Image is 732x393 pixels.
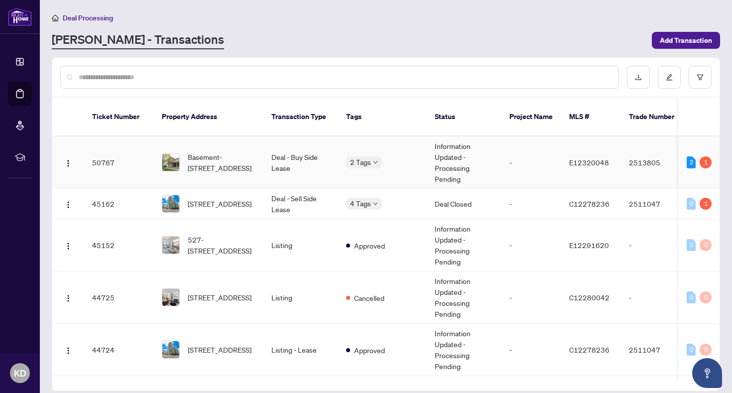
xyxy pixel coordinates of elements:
[621,189,691,219] td: 2511047
[652,32,720,49] button: Add Transaction
[692,358,722,388] button: Open asap
[188,198,251,209] span: [STREET_ADDRESS]
[60,342,76,358] button: Logo
[64,201,72,209] img: Logo
[501,98,561,136] th: Project Name
[84,189,154,219] td: 45162
[658,66,681,89] button: edit
[52,31,224,49] a: [PERSON_NAME] - Transactions
[263,136,338,189] td: Deal - Buy Side Lease
[84,98,154,136] th: Ticket Number
[561,98,621,136] th: MLS #
[700,291,712,303] div: 0
[621,98,691,136] th: Trade Number
[501,136,561,189] td: -
[427,98,501,136] th: Status
[64,294,72,302] img: Logo
[700,239,712,251] div: 0
[263,189,338,219] td: Deal - Sell Side Lease
[162,341,179,358] img: thumbnail-img
[338,98,427,136] th: Tags
[84,324,154,376] td: 44724
[569,158,609,167] span: E12320048
[188,151,255,173] span: Basement-[STREET_ADDRESS]
[621,271,691,324] td: -
[501,271,561,324] td: -
[60,289,76,305] button: Logo
[154,98,263,136] th: Property Address
[162,289,179,306] img: thumbnail-img
[263,324,338,376] td: Listing - Lease
[427,271,501,324] td: Information Updated - Processing Pending
[621,136,691,189] td: 2513805
[501,189,561,219] td: -
[84,271,154,324] td: 44725
[60,196,76,212] button: Logo
[427,189,501,219] td: Deal Closed
[700,344,712,356] div: 0
[60,154,76,170] button: Logo
[63,13,113,22] span: Deal Processing
[689,66,712,89] button: filter
[635,74,642,81] span: download
[64,347,72,355] img: Logo
[162,154,179,171] img: thumbnail-img
[52,14,59,21] span: home
[60,237,76,253] button: Logo
[350,198,371,209] span: 4 Tags
[687,239,696,251] div: 0
[621,219,691,271] td: -
[687,198,696,210] div: 0
[700,198,712,210] div: 1
[188,234,255,256] span: 527-[STREET_ADDRESS]
[501,324,561,376] td: -
[188,292,251,303] span: [STREET_ADDRESS]
[627,66,650,89] button: download
[697,74,704,81] span: filter
[687,156,696,168] div: 2
[64,159,72,167] img: Logo
[354,345,385,356] span: Approved
[427,136,501,189] td: Information Updated - Processing Pending
[354,240,385,251] span: Approved
[373,201,378,206] span: down
[666,74,673,81] span: edit
[350,156,371,168] span: 2 Tags
[8,7,32,26] img: logo
[569,293,610,302] span: C12280042
[700,156,712,168] div: 1
[162,195,179,212] img: thumbnail-img
[501,219,561,271] td: -
[427,324,501,376] td: Information Updated - Processing Pending
[263,98,338,136] th: Transaction Type
[84,136,154,189] td: 50767
[427,219,501,271] td: Information Updated - Processing Pending
[687,291,696,303] div: 0
[263,219,338,271] td: Listing
[263,271,338,324] td: Listing
[569,241,609,250] span: E12291620
[621,324,691,376] td: 2511047
[162,237,179,254] img: thumbnail-img
[660,32,712,48] span: Add Transaction
[354,292,384,303] span: Cancelled
[64,242,72,250] img: Logo
[188,344,251,355] span: [STREET_ADDRESS]
[569,199,610,208] span: C12278236
[569,345,610,354] span: C12278236
[373,160,378,165] span: down
[687,344,696,356] div: 0
[84,219,154,271] td: 45152
[14,366,26,380] span: KD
